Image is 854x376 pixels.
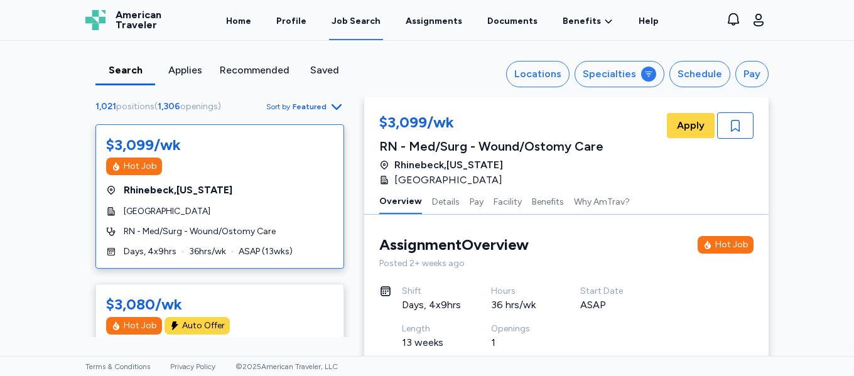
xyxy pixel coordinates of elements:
[106,294,182,314] div: $3,080/wk
[574,188,630,214] button: Why AmTrav?
[182,320,225,332] div: Auto Offer
[235,362,338,371] span: © 2025 American Traveler, LLC
[116,101,154,112] span: positions
[189,245,226,258] span: 36 hrs/wk
[170,362,215,371] a: Privacy Policy
[743,67,760,82] div: Pay
[514,67,561,82] div: Locations
[124,183,232,198] span: Rhinebeck , [US_STATE]
[715,239,749,251] div: Hot Job
[580,285,639,298] div: Start Date
[220,63,289,78] div: Recommended
[491,323,550,335] div: Openings
[379,235,529,255] div: Assignment Overview
[124,225,276,238] span: RN - Med/Surg - Wound/Ostomy Care
[506,61,570,87] button: Locations
[266,99,344,114] button: Sort byFeatured
[580,298,639,313] div: ASAP
[379,137,603,155] div: RN - Med/Surg - Wound/Ostomy Care
[293,102,327,112] span: Featured
[85,10,105,30] img: Logo
[124,160,157,173] div: Hot Job
[158,101,180,112] span: 1,306
[379,257,754,270] div: Posted 2+ weeks ago
[678,67,722,82] div: Schedule
[402,298,461,313] div: Days, 4x9hrs
[160,63,210,78] div: Applies
[491,298,550,313] div: 36 hrs/wk
[95,101,116,112] span: 1,021
[563,15,601,28] span: Benefits
[116,10,161,30] span: American Traveler
[124,205,210,218] span: [GEOGRAPHIC_DATA]
[575,61,664,87] button: Specialties
[124,245,176,258] span: Days, 4x9hrs
[402,335,461,350] div: 13 weeks
[180,101,218,112] span: openings
[95,100,226,113] div: ( )
[402,285,461,298] div: Shift
[677,118,705,133] span: Apply
[532,188,564,214] button: Benefits
[379,112,603,135] div: $3,099/wk
[266,102,290,112] span: Sort by
[563,15,613,28] a: Benefits
[394,173,502,188] span: [GEOGRAPHIC_DATA]
[379,188,422,214] button: Overview
[583,67,636,82] div: Specialties
[106,135,181,155] div: $3,099/wk
[491,335,550,350] div: 1
[494,188,522,214] button: Facility
[239,245,293,258] span: ASAP ( 13 wks)
[124,320,157,332] div: Hot Job
[85,362,150,371] a: Terms & Conditions
[100,63,150,78] div: Search
[402,323,461,335] div: Length
[329,1,383,40] a: Job Search
[669,61,730,87] button: Schedule
[432,188,460,214] button: Details
[332,15,381,28] div: Job Search
[394,158,503,173] span: Rhinebeck , [US_STATE]
[470,188,484,214] button: Pay
[491,285,550,298] div: Hours
[735,61,769,87] button: Pay
[667,113,715,138] button: Apply
[300,63,349,78] div: Saved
